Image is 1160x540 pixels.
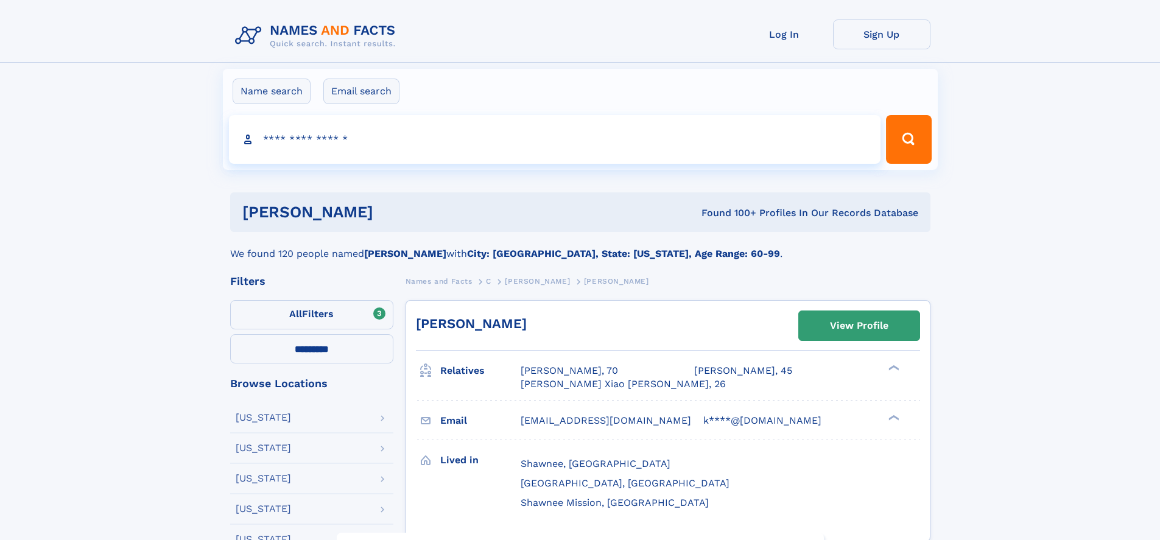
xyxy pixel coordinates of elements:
[521,477,729,489] span: [GEOGRAPHIC_DATA], [GEOGRAPHIC_DATA]
[236,443,291,453] div: [US_STATE]
[242,205,538,220] h1: [PERSON_NAME]
[886,115,931,164] button: Search Button
[230,378,393,389] div: Browse Locations
[799,311,919,340] a: View Profile
[364,248,446,259] b: [PERSON_NAME]
[833,19,930,49] a: Sign Up
[236,474,291,483] div: [US_STATE]
[233,79,311,104] label: Name search
[289,308,302,320] span: All
[440,410,521,431] h3: Email
[440,360,521,381] h3: Relatives
[830,312,888,340] div: View Profile
[736,19,833,49] a: Log In
[323,79,399,104] label: Email search
[230,300,393,329] label: Filters
[440,450,521,471] h3: Lived in
[406,273,473,289] a: Names and Facts
[236,504,291,514] div: [US_STATE]
[230,276,393,287] div: Filters
[694,364,792,377] a: [PERSON_NAME], 45
[521,458,670,469] span: Shawnee, [GEOGRAPHIC_DATA]
[537,206,918,220] div: Found 100+ Profiles In Our Records Database
[885,413,900,421] div: ❯
[521,497,709,508] span: Shawnee Mission, [GEOGRAPHIC_DATA]
[486,273,491,289] a: C
[236,413,291,423] div: [US_STATE]
[505,277,570,286] span: [PERSON_NAME]
[505,273,570,289] a: [PERSON_NAME]
[467,248,780,259] b: City: [GEOGRAPHIC_DATA], State: [US_STATE], Age Range: 60-99
[521,364,618,377] a: [PERSON_NAME], 70
[584,277,649,286] span: [PERSON_NAME]
[885,364,900,372] div: ❯
[229,115,881,164] input: search input
[521,415,691,426] span: [EMAIL_ADDRESS][DOMAIN_NAME]
[486,277,491,286] span: C
[416,316,527,331] a: [PERSON_NAME]
[521,377,726,391] a: [PERSON_NAME] Xiao [PERSON_NAME], 26
[230,19,406,52] img: Logo Names and Facts
[230,232,930,261] div: We found 120 people named with .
